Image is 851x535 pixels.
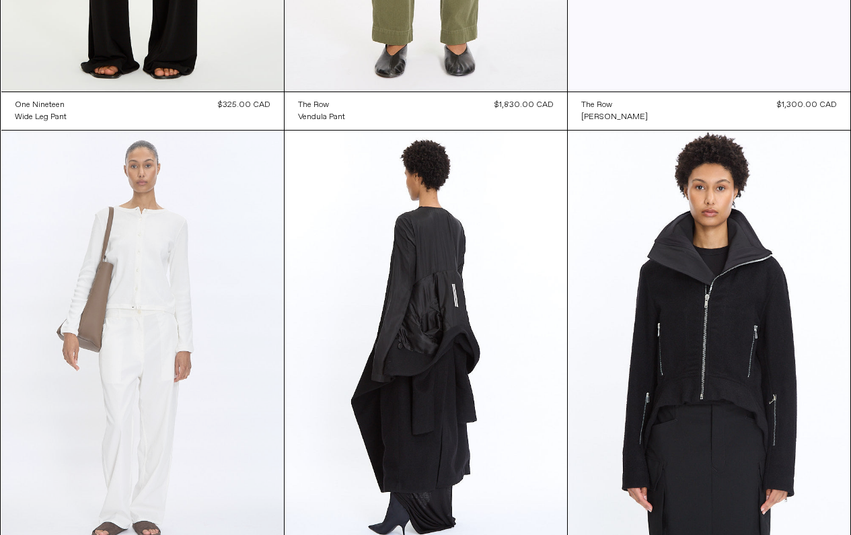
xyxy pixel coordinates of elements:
[298,112,345,123] div: Vendula Pant
[298,99,345,111] a: The Row
[581,112,648,123] div: [PERSON_NAME]
[15,111,67,123] a: Wide Leg Pant
[15,112,67,123] div: Wide Leg Pant
[494,99,554,111] div: $1,830.00 CAD
[777,99,837,111] div: $1,300.00 CAD
[581,111,648,123] a: [PERSON_NAME]
[15,99,67,111] a: One Nineteen
[298,100,329,111] div: The Row
[15,100,65,111] div: One Nineteen
[298,111,345,123] a: Vendula Pant
[218,99,270,111] div: $325.00 CAD
[581,99,648,111] a: The Row
[581,100,612,111] div: The Row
